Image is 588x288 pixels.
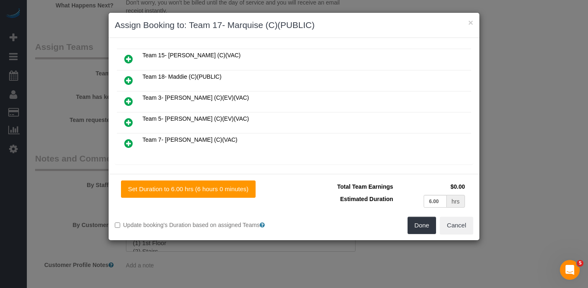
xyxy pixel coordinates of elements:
[447,195,465,208] div: hrs
[115,221,288,229] label: Update booking's Duration based on assigned Teams
[115,222,120,228] input: Update booking's Duration based on assigned Teams
[440,217,473,234] button: Cancel
[560,260,580,280] iframe: Intercom live chat
[408,217,436,234] button: Done
[142,52,241,59] span: Team 15- [PERSON_NAME] (C)(VAC)
[142,94,249,101] span: Team 3- [PERSON_NAME] (C)(EV)(VAC)
[121,180,256,198] button: Set Duration to 6.00 hrs (6 hours 0 minutes)
[142,136,237,143] span: Team 7- [PERSON_NAME] (C)(VAC)
[468,18,473,27] button: ×
[340,196,393,202] span: Estimated Duration
[115,19,473,31] h3: Assign Booking to: Team 17- Marquise (C)(PUBLIC)
[300,180,395,193] td: Total Team Earnings
[577,260,583,267] span: 5
[142,73,221,80] span: Team 18- Maddie (C)(PUBLIC)
[395,180,467,193] td: $0.00
[142,115,249,122] span: Team 5- [PERSON_NAME] (C)(EV)(VAC)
